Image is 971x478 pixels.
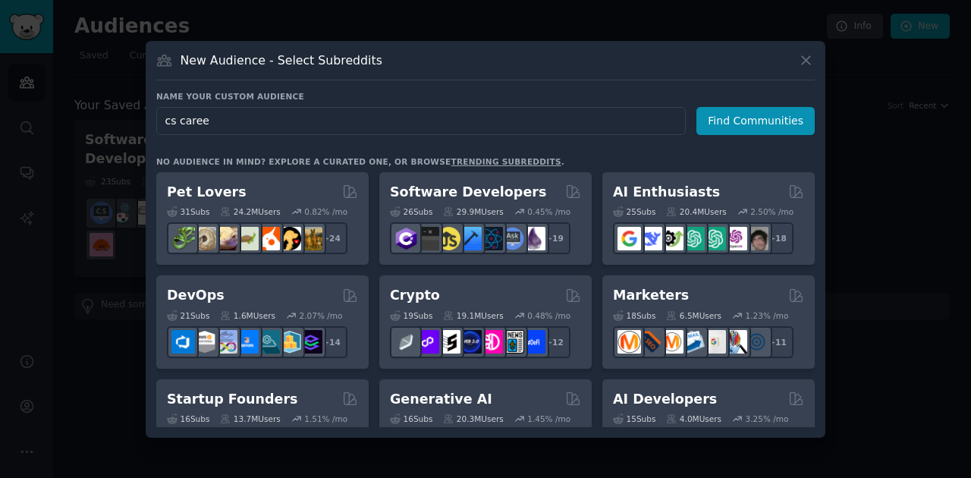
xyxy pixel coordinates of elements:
[214,330,237,354] img: Docker_DevOps
[613,414,655,424] div: 15 Sub s
[724,227,747,250] img: OpenAIDev
[167,390,297,409] h2: Startup Founders
[316,326,347,358] div: + 14
[458,227,482,250] img: iOSProgramming
[193,227,216,250] img: ballpython
[479,330,503,354] img: defiblockchain
[171,330,195,354] img: azuredevops
[235,330,259,354] img: DevOpsLinks
[416,330,439,354] img: 0xPolygon
[390,206,432,217] div: 26 Sub s
[681,330,705,354] img: Emailmarketing
[613,310,655,321] div: 18 Sub s
[220,310,275,321] div: 1.6M Users
[299,227,322,250] img: dogbreed
[443,414,503,424] div: 20.3M Users
[156,107,686,135] input: Pick a short name, like "Digital Marketers" or "Movie-Goers"
[256,227,280,250] img: cockatiel
[762,222,793,254] div: + 18
[762,326,793,358] div: + 11
[539,222,570,254] div: + 19
[394,227,418,250] img: csharp
[666,206,726,217] div: 20.4M Users
[451,157,561,166] a: trending subreddits
[278,330,301,354] img: aws_cdk
[660,227,683,250] img: AItoolsCatalog
[501,330,524,354] img: CryptoNews
[660,330,683,354] img: AskMarketing
[479,227,503,250] img: reactnative
[390,183,546,202] h2: Software Developers
[458,330,482,354] img: web3
[681,227,705,250] img: chatgpt_promptDesign
[522,330,545,354] img: defi_
[220,206,280,217] div: 24.2M Users
[750,206,793,217] div: 2.50 % /mo
[639,227,662,250] img: DeepSeek
[235,227,259,250] img: turtle
[220,414,280,424] div: 13.7M Users
[167,286,225,305] h2: DevOps
[299,330,322,354] img: PlatformEngineers
[193,330,216,354] img: AWS_Certified_Experts
[181,52,382,68] h3: New Audience - Select Subreddits
[617,330,641,354] img: content_marketing
[300,310,343,321] div: 2.07 % /mo
[522,227,545,250] img: elixir
[167,310,209,321] div: 21 Sub s
[256,330,280,354] img: platformengineering
[613,286,689,305] h2: Marketers
[745,227,768,250] img: ArtificalIntelligence
[390,286,440,305] h2: Crypto
[390,390,492,409] h2: Generative AI
[278,227,301,250] img: PetAdvice
[527,310,570,321] div: 0.48 % /mo
[501,227,524,250] img: AskComputerScience
[696,107,815,135] button: Find Communities
[527,206,570,217] div: 0.45 % /mo
[443,206,503,217] div: 29.9M Users
[443,310,503,321] div: 19.1M Users
[316,222,347,254] div: + 24
[394,330,418,354] img: ethfinance
[746,310,789,321] div: 1.23 % /mo
[390,310,432,321] div: 19 Sub s
[156,91,815,102] h3: Name your custom audience
[527,414,570,424] div: 1.45 % /mo
[167,206,209,217] div: 31 Sub s
[390,414,432,424] div: 16 Sub s
[437,330,460,354] img: ethstaker
[437,227,460,250] img: learnjavascript
[304,414,347,424] div: 1.51 % /mo
[666,310,721,321] div: 6.5M Users
[613,390,717,409] h2: AI Developers
[539,326,570,358] div: + 12
[702,227,726,250] img: chatgpt_prompts_
[666,414,721,424] div: 4.0M Users
[416,227,439,250] img: software
[171,227,195,250] img: herpetology
[746,414,789,424] div: 3.25 % /mo
[613,183,720,202] h2: AI Enthusiasts
[639,330,662,354] img: bigseo
[724,330,747,354] img: MarketingResearch
[617,227,641,250] img: GoogleGeminiAI
[304,206,347,217] div: 0.82 % /mo
[613,206,655,217] div: 25 Sub s
[167,414,209,424] div: 16 Sub s
[167,183,247,202] h2: Pet Lovers
[214,227,237,250] img: leopardgeckos
[745,330,768,354] img: OnlineMarketing
[156,156,564,167] div: No audience in mind? Explore a curated one, or browse .
[702,330,726,354] img: googleads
